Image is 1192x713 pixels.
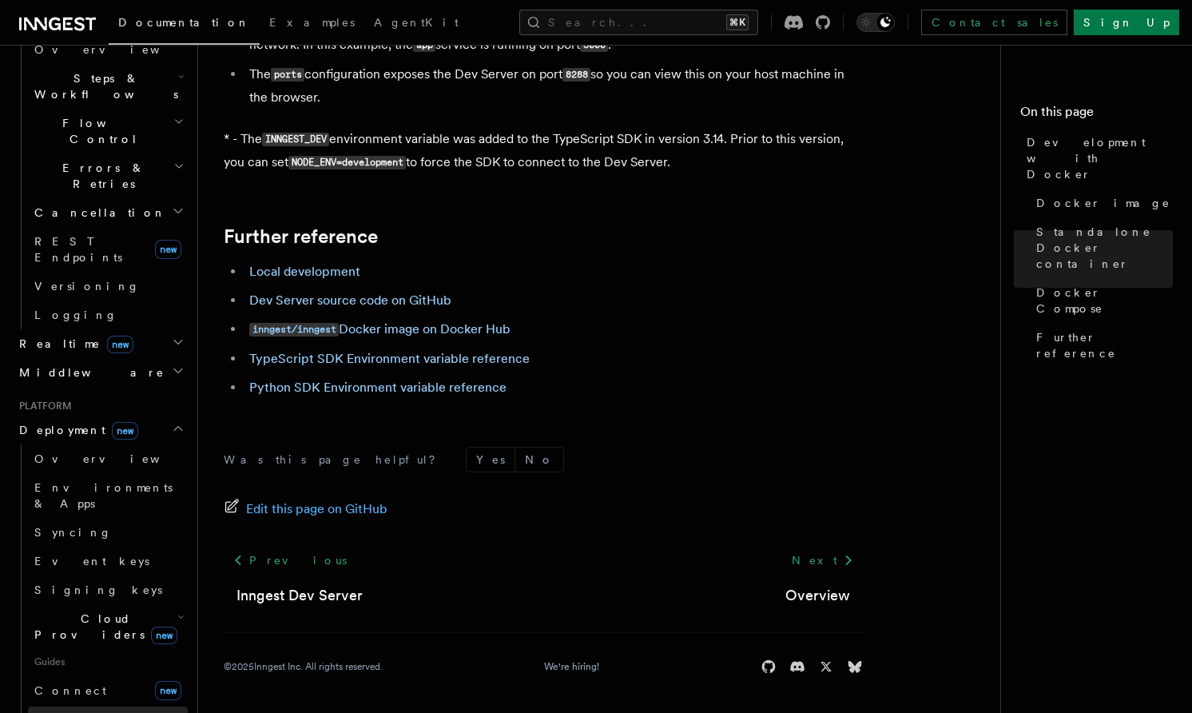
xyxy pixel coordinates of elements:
a: Signing keys [28,576,188,604]
span: new [151,627,177,644]
span: Docker Compose [1036,285,1173,317]
a: Docker image [1030,189,1173,217]
code: 8288 [562,68,590,82]
code: inngest/inngest [249,323,339,337]
a: Logging [28,301,188,329]
a: Syncing [28,518,188,547]
span: Event keys [34,555,149,568]
span: Versioning [34,280,140,293]
span: Docker image [1036,195,1170,211]
p: Was this page helpful? [224,452,447,468]
span: Syncing [34,526,112,539]
span: new [155,240,181,259]
button: Deploymentnew [13,416,188,444]
button: Cloud Providersnew [28,604,188,649]
span: Guides [28,649,188,675]
span: new [112,422,138,440]
a: Development with Docker [1020,128,1173,189]
button: Search...⌘K [519,10,758,35]
a: Edit this page on GitHub [224,498,387,520]
a: Overview [28,35,188,64]
span: Examples [269,16,355,29]
span: Further reference [1036,329,1173,361]
button: Cancellation [28,198,188,227]
button: Toggle dark mode [856,13,895,32]
button: Yes [467,448,515,472]
span: Platform [13,400,72,412]
span: Cancellation [28,205,166,221]
a: TypeScript SDK Environment variable reference [249,351,530,366]
span: Logging [34,309,117,321]
div: © 2025 Inngest Inc. All rights reserved. [224,660,383,673]
a: Connectnew [28,675,188,707]
a: Further reference [224,225,378,248]
a: Python SDK Environment variable reference [249,380,507,395]
code: INNGEST_DEV [262,133,329,146]
span: Documentation [118,16,250,29]
span: new [107,336,133,353]
a: Next [782,546,863,575]
span: Overview [34,452,199,465]
button: Middleware [13,358,188,387]
button: Realtimenew [13,329,188,358]
span: Standalone Docker container [1036,224,1173,272]
span: Cloud Providers [28,611,177,643]
span: Development with Docker [1027,134,1173,182]
button: Steps & Workflows [28,64,188,109]
kbd: ⌘K [726,14,749,30]
button: Errors & Retries [28,153,188,198]
a: Documentation [109,5,260,45]
span: Environments & Apps [34,481,173,510]
li: The configuration exposes the Dev Server on port so you can view this on your host machine in the... [244,63,863,109]
span: Realtime [13,336,133,352]
a: AgentKit [364,5,468,43]
span: Steps & Workflows [28,70,178,102]
span: Overview [34,43,199,56]
button: No [515,448,563,472]
a: Contact sales [921,10,1067,35]
a: Previous [224,546,356,575]
span: Signing keys [34,584,162,596]
h4: On this page [1020,102,1173,128]
a: Sign Up [1074,10,1179,35]
a: We're hiring! [544,660,599,673]
p: * - The environment variable was added to the TypeScript SDK in version 3.14. Prior to this versi... [224,128,863,174]
a: Inngest Dev Server [236,584,363,607]
span: new [155,681,181,700]
a: Versioning [28,272,188,301]
a: inngest/inngestDocker image on Docker Hub [249,321,511,337]
a: Examples [260,5,364,43]
span: REST Endpoints [34,235,122,264]
span: Flow Control [28,115,173,147]
a: Standalone Docker container [1030,217,1173,278]
span: Connect [34,684,106,697]
span: Deployment [13,422,138,438]
a: Overview [28,444,188,473]
code: NODE_ENV=development [288,156,406,169]
code: ports [271,68,304,82]
a: Dev Server source code on GitHub [249,293,451,308]
span: Middleware [13,364,165,380]
a: Overview [785,584,850,607]
span: Errors & Retries [28,160,173,192]
a: Event keys [28,547,188,576]
a: Local development [249,264,360,279]
button: Flow Control [28,109,188,153]
span: Edit this page on GitHub [246,498,387,520]
a: Environments & Apps [28,473,188,518]
a: REST Endpointsnew [28,227,188,272]
span: AgentKit [374,16,459,29]
a: Further reference [1030,323,1173,368]
a: Docker Compose [1030,278,1173,323]
div: Inngest Functions [13,35,188,329]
